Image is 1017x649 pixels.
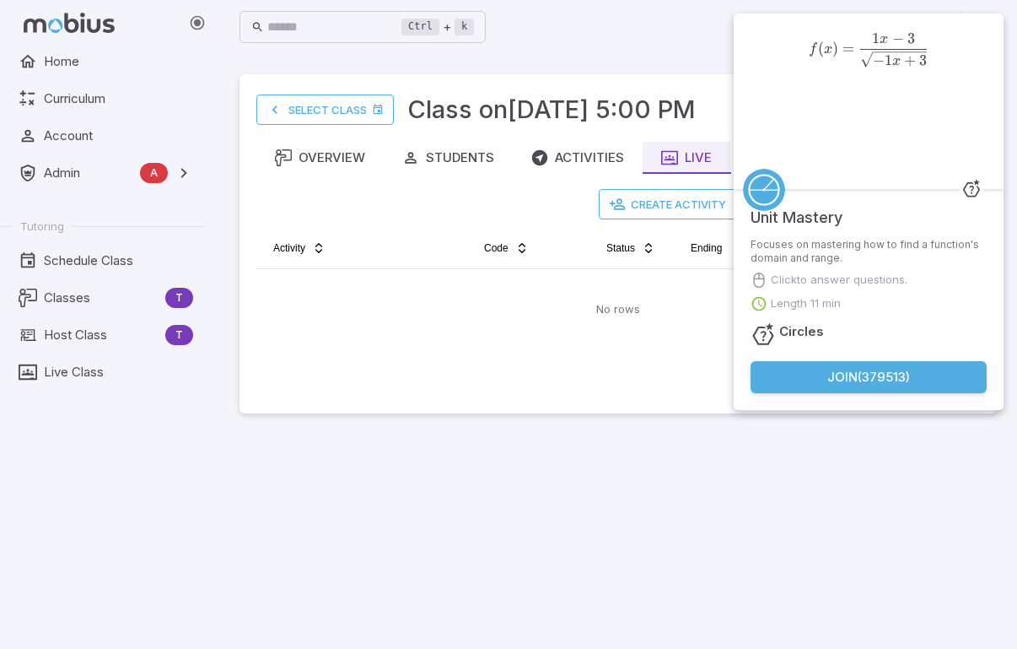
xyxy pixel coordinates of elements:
[832,40,838,57] span: )
[771,272,907,289] p: Click to answer questions.
[165,289,193,306] span: T
[484,241,508,255] span: Code
[44,89,193,108] span: Curriculum
[824,42,832,57] span: x
[401,17,474,37] div: +
[779,322,824,341] h6: Circles
[987,19,998,35] button: close
[44,289,159,307] span: Classes
[751,238,987,265] p: Focuses on mastering how to find a function's domain and range.
[44,164,133,182] span: Admin
[531,149,624,167] div: Activities
[743,169,785,211] a: Circles
[596,301,640,318] p: No rows
[734,14,1004,410] div: Join Activity
[872,30,880,47] span: 1
[263,235,336,262] button: Activity
[691,241,722,255] span: Ending
[892,54,901,68] span: x
[44,363,193,381] span: Live Class
[20,219,64,234] span: Tutoring
[140,165,168,181] span: A
[256,95,394,125] a: Select Class
[907,30,915,47] span: 3
[751,189,842,230] h5: Unit Mastery
[474,235,539,262] button: Code
[44,52,193,71] span: Home
[44,251,193,270] span: Schedule Class
[401,19,439,35] kbd: Ctrl
[904,51,916,69] span: +
[925,11,957,43] button: Join in Zoom Client
[402,149,494,167] div: Students
[873,51,885,69] span: −
[407,91,696,128] h3: Class on [DATE] 5:00 PM
[44,326,159,344] span: Host Class
[842,40,854,57] span: =
[44,127,193,145] span: Account
[927,33,928,53] span: ​
[885,51,892,69] span: 1
[275,149,365,167] div: Overview
[596,235,665,262] button: Status
[818,40,824,57] span: (
[681,235,732,262] button: Ending
[771,295,841,312] p: Length 11 min
[165,327,193,343] span: T
[892,30,904,47] span: −
[273,241,305,255] span: Activity
[455,19,474,35] kbd: k
[880,32,888,46] span: x
[599,189,738,219] button: Create Activity
[661,149,712,167] div: Live
[809,42,816,57] span: f
[751,361,987,393] button: Join(379513)
[927,51,928,65] span: ​
[606,241,635,255] span: Status
[919,51,927,69] span: 3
